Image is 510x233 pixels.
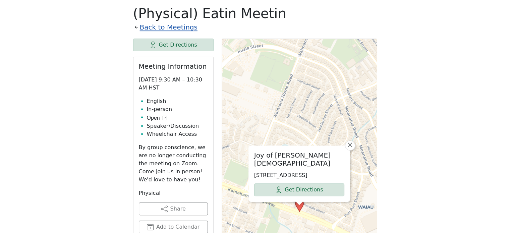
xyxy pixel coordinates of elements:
p: By group conscience, we are no longer conducting the meeting on Zoom. Come join us in person! We'... [139,143,208,184]
h2: Meeting Information [139,62,208,70]
a: Get Directions [133,39,214,51]
p: [DATE] 9:30 AM – 10:30 AM HST [139,76,208,92]
a: Close popup [345,140,355,151]
button: Share [139,202,208,215]
p: Physical [139,189,208,197]
li: English [147,97,208,105]
span: Open [147,114,160,122]
h2: Joy of [PERSON_NAME][DEMOGRAPHIC_DATA] [254,151,344,167]
li: Speaker/Discussion [147,122,208,130]
span: × [347,141,353,149]
li: Wheelchair Access [147,130,208,138]
li: In-person [147,105,208,113]
h1: (Physical) Eatin Meetin [133,5,377,21]
a: Get Directions [254,183,344,196]
button: Open [147,114,167,122]
p: [STREET_ADDRESS] [254,171,344,179]
a: Back to Meetings [140,21,197,33]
